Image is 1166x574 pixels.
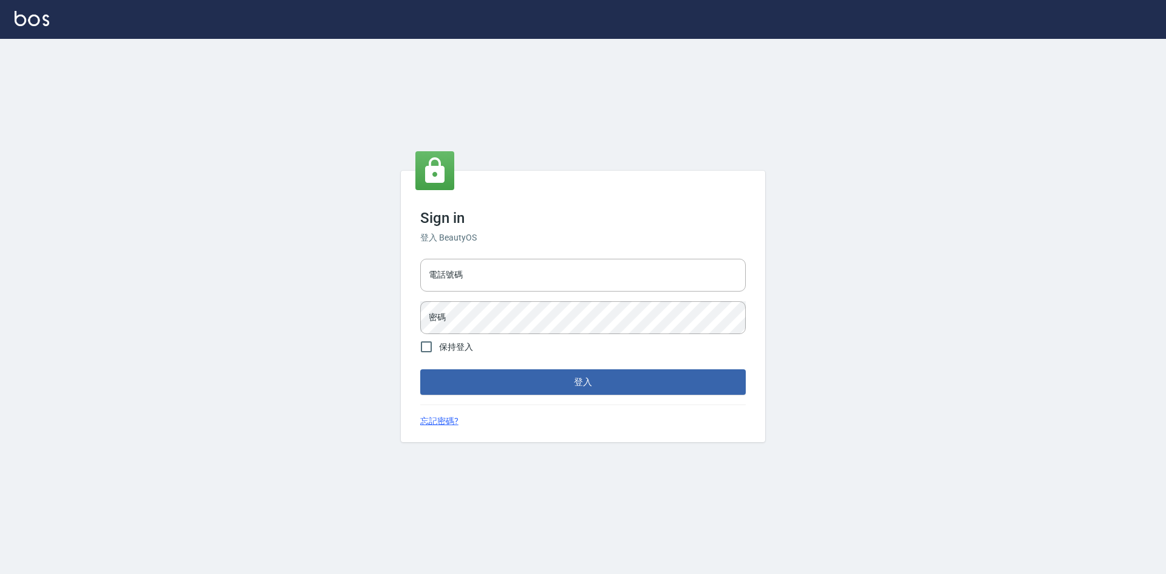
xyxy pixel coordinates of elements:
h6: 登入 BeautyOS [420,231,746,244]
h3: Sign in [420,210,746,227]
button: 登入 [420,369,746,395]
a: 忘記密碼? [420,415,459,428]
span: 保持登入 [439,341,473,354]
img: Logo [15,11,49,26]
